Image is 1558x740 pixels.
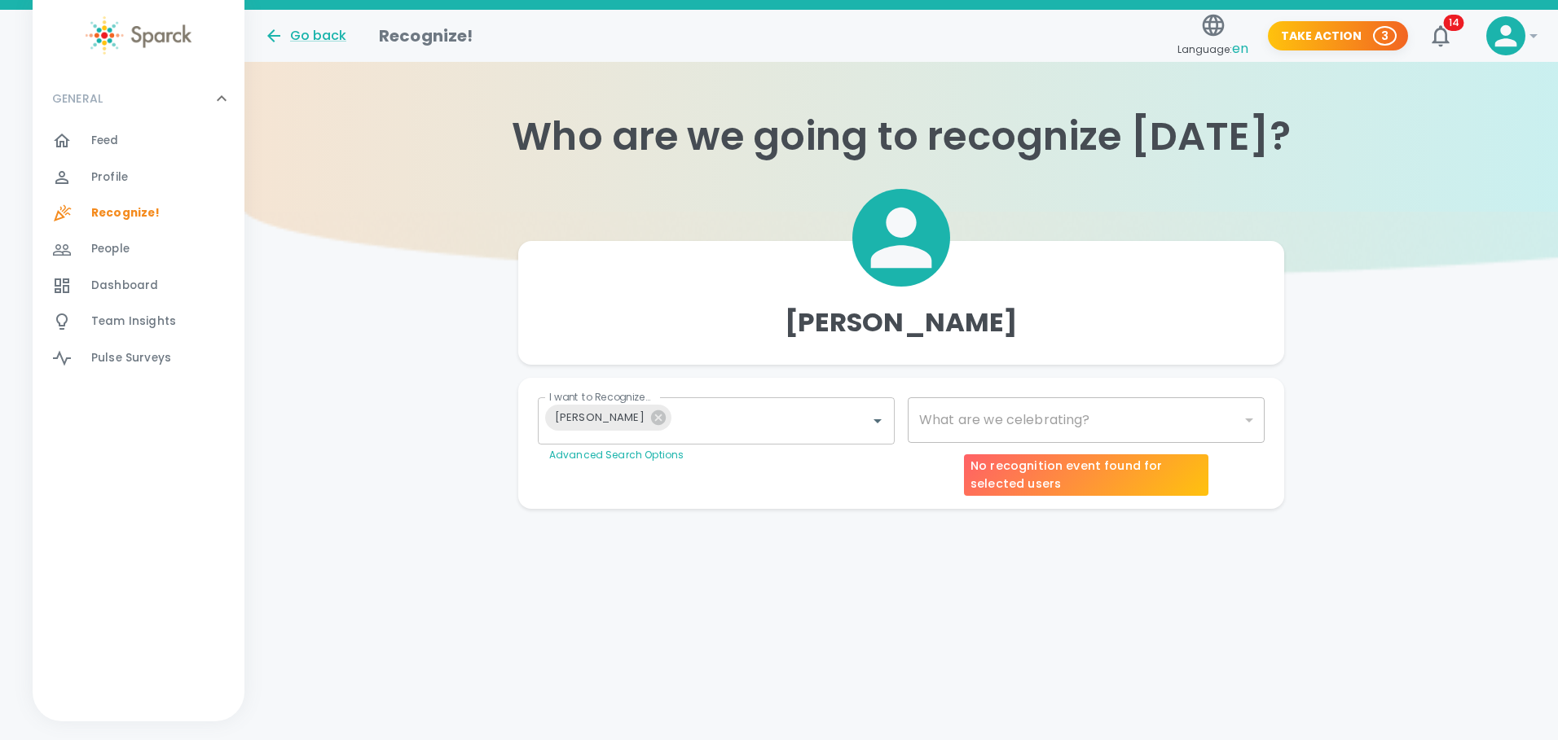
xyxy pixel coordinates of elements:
span: Team Insights [91,313,176,330]
img: Sparck logo [86,16,191,55]
button: Take Action 3 [1268,21,1408,51]
h1: Who are we going to recognize [DATE]? [244,114,1558,160]
div: No recognition event found for selected users [964,454,1208,496]
a: Feed [33,123,244,159]
a: Profile [33,160,244,195]
span: Profile [91,169,128,186]
span: Pulse Surveys [91,350,171,366]
h1: Recognize! [379,23,473,49]
p: 3 [1381,28,1389,44]
span: Feed [91,133,119,149]
a: Pulse Surveys [33,340,244,376]
div: GENERAL [33,123,244,383]
button: Language:en [1171,7,1255,65]
span: 14 [1444,15,1464,31]
a: Advanced Search Options [549,448,684,462]
span: People [91,241,130,257]
label: I want to Recognize... [549,390,651,404]
button: Go back [264,26,346,46]
button: 14 [1421,16,1460,55]
span: Recognize! [91,205,161,221]
a: Team Insights [33,304,244,339]
div: GENERAL [33,74,244,123]
p: GENERAL [52,90,103,107]
span: en [1232,39,1248,58]
a: Recognize! [33,195,244,231]
span: Dashboard [91,278,158,294]
button: Open [866,409,889,432]
h4: [PERSON_NAME] [785,306,1019,339]
div: [PERSON_NAME] [545,405,671,431]
a: Dashboard [33,268,244,304]
span: Language: [1177,38,1248,60]
a: People [33,231,244,267]
a: Sparck logo [33,16,244,55]
span: [PERSON_NAME] [545,408,654,427]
